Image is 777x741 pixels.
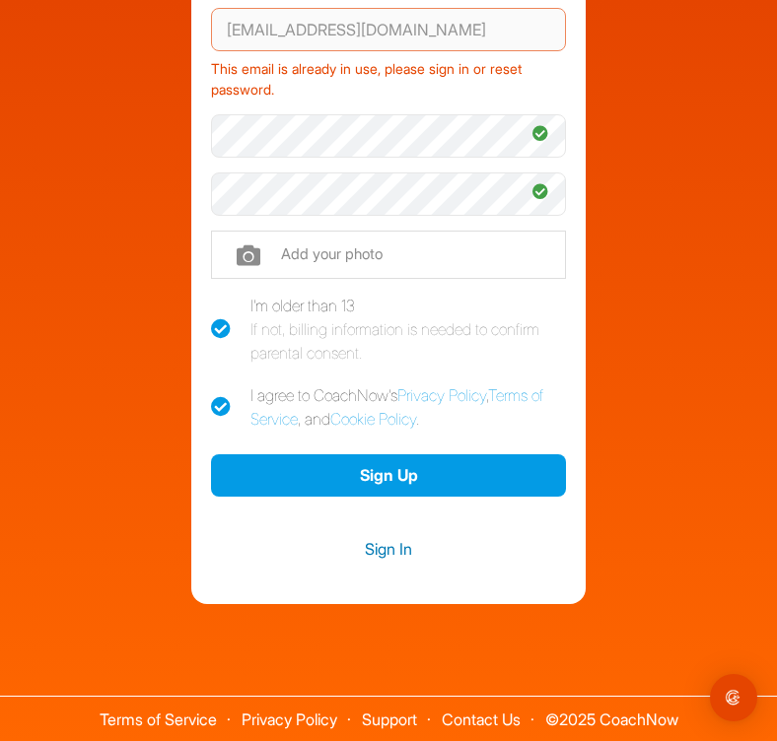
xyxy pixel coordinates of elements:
div: If not, billing information is needed to confirm parental consent. [250,317,566,365]
div: Open Intercom Messenger [710,674,757,721]
label: I agree to CoachNow's , , and . [211,383,566,431]
a: Privacy Policy [242,709,337,729]
button: Sign Up [211,454,566,497]
a: Privacy Policy [397,385,486,405]
a: Terms of Service [250,385,543,429]
span: © 2025 CoachNow [535,697,688,727]
a: Sign In [211,536,566,562]
a: Cookie Policy [330,409,416,429]
a: Terms of Service [100,709,217,729]
div: This email is already in use, please sign in or reset password. [211,51,566,101]
a: Support [362,709,417,729]
div: I'm older than 13 [250,294,566,365]
input: Email [211,8,566,51]
a: Contact Us [442,709,521,729]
